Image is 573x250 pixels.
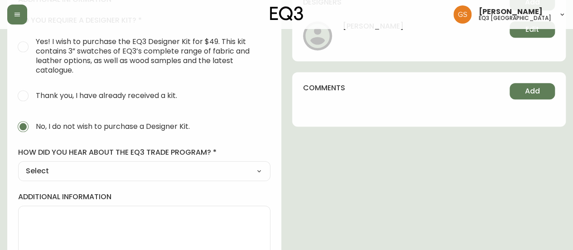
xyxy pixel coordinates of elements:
[525,86,540,96] span: Add
[343,21,404,38] h4: [PERSON_NAME]
[36,37,263,75] span: Yes! I wish to purchase the EQ3 Designer Kit for $49. This kit contains 3” swatches of EQ3’s comp...
[479,8,543,15] span: [PERSON_NAME]
[510,21,555,38] button: Edit
[510,83,555,99] button: Add
[18,192,270,202] label: additional information
[270,6,303,21] img: logo
[479,15,551,21] h5: eq3 [GEOGRAPHIC_DATA]
[36,122,190,131] span: No, I do not wish to purchase a Designer Kit.
[18,147,270,157] label: how did you hear about the eq3 trade program?
[453,5,472,24] img: 6b403d9c54a9a0c30f681d41f5fc2571
[525,25,539,34] span: Edit
[36,91,177,100] span: Thank you, I have already received a kit.
[303,83,345,93] h4: comments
